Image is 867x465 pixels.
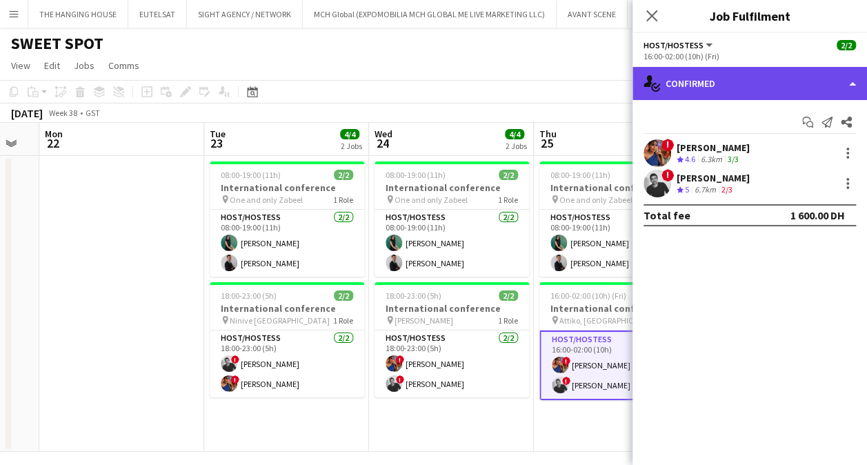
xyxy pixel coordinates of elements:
[375,282,529,397] app-job-card: 18:00-23:00 (5h)2/2International conference [PERSON_NAME]1 RoleHost/Hostess2/218:00-23:00 (5h)![P...
[208,135,226,151] span: 23
[28,1,128,28] button: THE HANGING HOUSE
[685,154,695,164] span: 4.6
[506,141,527,151] div: 2 Jobs
[628,1,684,28] button: LINK VIVA
[187,1,303,28] button: SIGHT AGENCY / NETWORK
[303,1,557,28] button: MCH Global (EXPOMOBILIA MCH GLOBAL ME LIVE MARKETING LLC)
[375,128,392,140] span: Wed
[210,161,364,277] app-job-card: 08:00-19:00 (11h)2/2International conference One and only Zabeel1 RoleHost/Hostess2/208:00-19:00 ...
[539,330,694,400] app-card-role: Host/Hostess2/216:00-02:00 (10h)![PERSON_NAME]![PERSON_NAME]
[230,195,303,205] span: One and only Zabeel
[128,1,187,28] button: EUTELSAT
[539,161,694,277] app-job-card: 08:00-19:00 (11h)2/2International conference One and only Zabeel1 RoleHost/Hostess2/208:00-19:00 ...
[632,7,867,25] h3: Job Fulfilment
[559,195,632,205] span: One and only Zabeel
[721,184,733,195] app-skills-label: 2/3
[539,302,694,315] h3: International conference
[334,170,353,180] span: 2/2
[644,40,715,50] button: Host/Hostess
[230,315,330,326] span: Ninive [GEOGRAPHIC_DATA]
[6,57,36,75] a: View
[210,282,364,397] app-job-card: 18:00-23:00 (5h)2/2International conference Ninive [GEOGRAPHIC_DATA]1 RoleHost/Hostess2/218:00-23...
[728,154,739,164] app-skills-label: 3/3
[537,135,557,151] span: 25
[68,57,100,75] a: Jobs
[790,208,845,222] div: 1 600.00 DH
[498,195,518,205] span: 1 Role
[375,302,529,315] h3: International conference
[210,330,364,397] app-card-role: Host/Hostess2/218:00-23:00 (5h)![PERSON_NAME]![PERSON_NAME]
[677,141,750,154] div: [PERSON_NAME]
[505,129,524,139] span: 4/4
[395,195,468,205] span: One and only Zabeel
[692,184,719,196] div: 6.7km
[334,290,353,301] span: 2/2
[46,108,80,118] span: Week 38
[372,135,392,151] span: 24
[375,181,529,194] h3: International conference
[210,128,226,140] span: Tue
[375,161,529,277] app-job-card: 08:00-19:00 (11h)2/2International conference One and only Zabeel1 RoleHost/Hostess2/208:00-19:00 ...
[677,172,750,184] div: [PERSON_NAME]
[685,184,689,195] span: 5
[210,302,364,315] h3: International conference
[45,128,63,140] span: Mon
[661,139,674,151] span: !
[333,315,353,326] span: 1 Role
[210,181,364,194] h3: International conference
[221,290,277,301] span: 18:00-23:00 (5h)
[559,315,659,326] span: Attiko, [GEOGRAPHIC_DATA]
[108,59,139,72] span: Comms
[562,357,570,365] span: !
[11,59,30,72] span: View
[499,170,518,180] span: 2/2
[210,210,364,277] app-card-role: Host/Hostess2/208:00-19:00 (11h)[PERSON_NAME][PERSON_NAME]
[231,375,239,384] span: !
[396,355,404,364] span: !
[386,290,441,301] span: 18:00-23:00 (5h)
[539,282,694,400] app-job-card: 16:00-02:00 (10h) (Fri)2/2International conference Attiko, [GEOGRAPHIC_DATA]1 RoleHost/Hostess2/2...
[632,67,867,100] div: Confirmed
[498,315,518,326] span: 1 Role
[375,210,529,277] app-card-role: Host/Hostess2/208:00-19:00 (11h)[PERSON_NAME][PERSON_NAME]
[550,170,610,180] span: 08:00-19:00 (11h)
[557,1,628,28] button: AVANT SCENE
[221,170,281,180] span: 08:00-19:00 (11h)
[396,375,404,384] span: !
[103,57,145,75] a: Comms
[375,330,529,397] app-card-role: Host/Hostess2/218:00-23:00 (5h)![PERSON_NAME]![PERSON_NAME]
[539,210,694,277] app-card-role: Host/Hostess2/208:00-19:00 (11h)[PERSON_NAME][PERSON_NAME]
[11,33,103,54] h1: SWEET SPOT
[499,290,518,301] span: 2/2
[698,154,725,166] div: 6.3km
[837,40,856,50] span: 2/2
[11,106,43,120] div: [DATE]
[386,170,446,180] span: 08:00-19:00 (11h)
[39,57,66,75] a: Edit
[644,51,856,61] div: 16:00-02:00 (10h) (Fri)
[340,129,359,139] span: 4/4
[644,208,690,222] div: Total fee
[644,40,704,50] span: Host/Hostess
[395,315,453,326] span: [PERSON_NAME]
[231,355,239,364] span: !
[44,59,60,72] span: Edit
[43,135,63,151] span: 22
[86,108,100,118] div: GST
[341,141,362,151] div: 2 Jobs
[550,290,626,301] span: 16:00-02:00 (10h) (Fri)
[539,181,694,194] h3: International conference
[74,59,94,72] span: Jobs
[333,195,353,205] span: 1 Role
[661,169,674,181] span: !
[539,128,557,140] span: Thu
[562,377,570,385] span: !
